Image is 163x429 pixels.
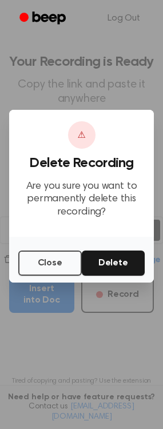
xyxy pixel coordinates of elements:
a: Log Out [96,5,152,32]
a: Beep [11,7,76,30]
button: Close [18,251,82,276]
p: Are you sure you want to permanently delete this recording? [18,180,145,219]
button: Delete [82,251,145,276]
h3: Delete Recording [18,156,145,171]
div: ⚠ [68,121,96,149]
